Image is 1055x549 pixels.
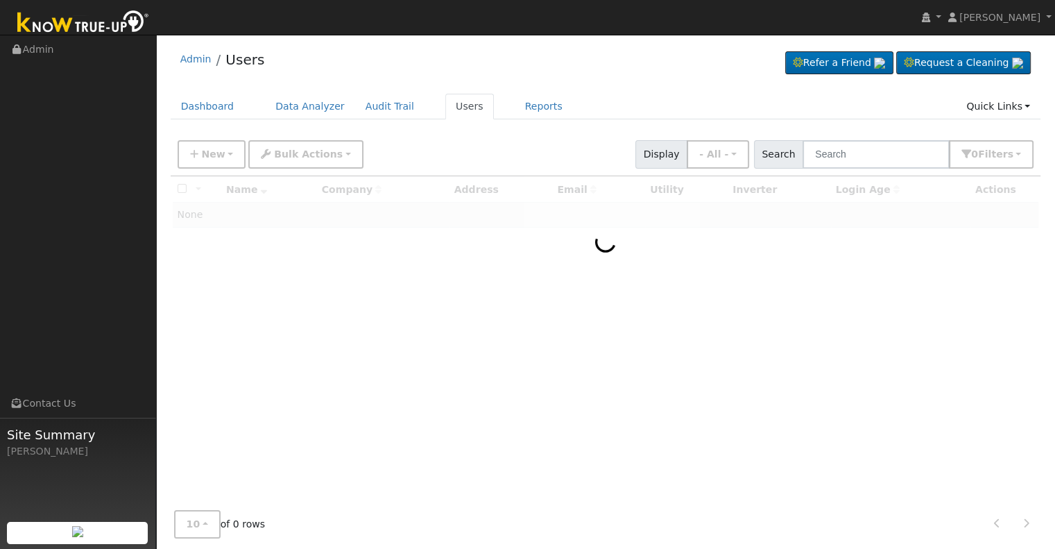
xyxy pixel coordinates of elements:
[225,51,264,68] a: Users
[7,444,148,459] div: [PERSON_NAME]
[171,94,245,119] a: Dashboard
[1012,58,1023,69] img: retrieve
[201,149,225,160] span: New
[187,518,200,530] span: 10
[180,53,212,65] a: Admin
[174,510,221,539] button: 10
[803,140,950,169] input: Search
[978,149,1013,160] span: Filter
[265,94,355,119] a: Data Analyzer
[178,140,246,169] button: New
[754,140,803,169] span: Search
[874,58,885,69] img: retrieve
[956,94,1040,119] a: Quick Links
[355,94,424,119] a: Audit Trail
[1007,149,1013,160] span: s
[515,94,573,119] a: Reports
[949,140,1033,169] button: 0Filters
[274,149,343,160] span: Bulk Actions
[72,526,83,537] img: retrieve
[785,51,893,75] a: Refer a Friend
[959,12,1040,23] span: [PERSON_NAME]
[10,8,156,39] img: Know True-Up
[7,425,148,444] span: Site Summary
[635,140,687,169] span: Display
[896,51,1031,75] a: Request a Cleaning
[687,140,749,169] button: - All -
[248,140,363,169] button: Bulk Actions
[445,94,494,119] a: Users
[174,510,266,539] span: of 0 rows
